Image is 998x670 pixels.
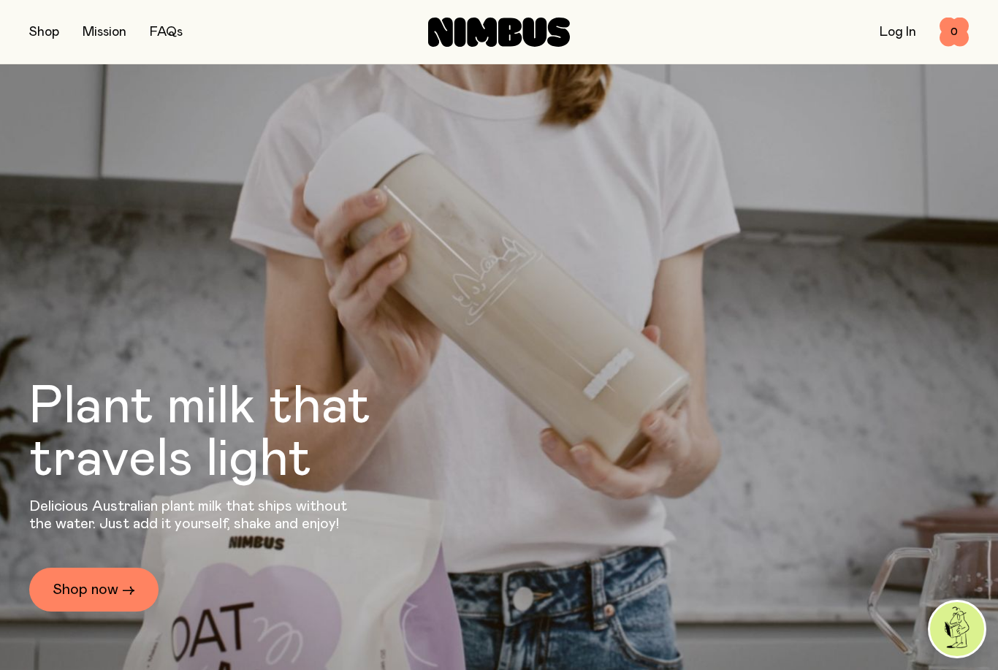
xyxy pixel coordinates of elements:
[940,18,969,47] button: 0
[29,568,159,612] a: Shop now →
[880,26,916,39] a: Log In
[29,381,450,486] h1: Plant milk that travels light
[83,26,126,39] a: Mission
[29,498,357,533] p: Delicious Australian plant milk that ships without the water. Just add it yourself, shake and enjoy!
[930,602,984,656] img: agent
[150,26,183,39] a: FAQs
